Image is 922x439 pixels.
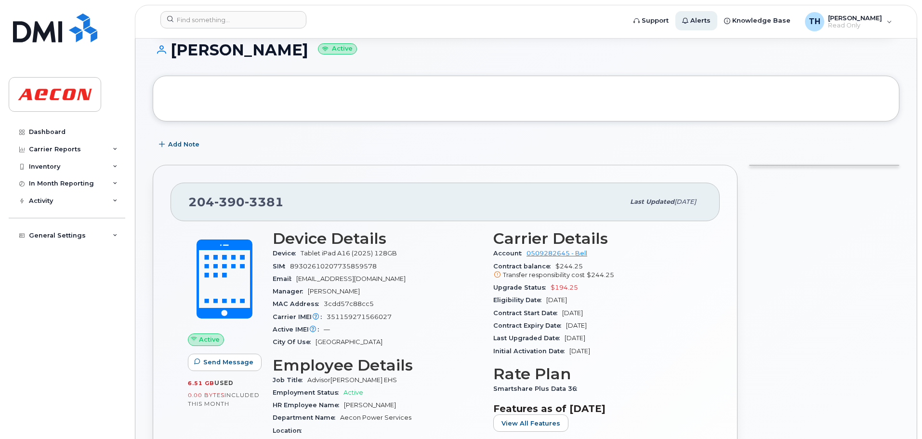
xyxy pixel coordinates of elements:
[828,22,882,29] span: Read Only
[273,389,343,396] span: Employment Status
[732,16,790,26] span: Knowledge Base
[493,414,568,432] button: View All Features
[273,300,324,307] span: MAC Address
[214,195,245,209] span: 390
[318,43,357,54] small: Active
[273,401,344,409] span: HR Employee Name
[273,326,324,333] span: Active IMEI
[199,335,220,344] span: Active
[493,263,555,270] span: Contract balance
[296,275,406,282] span: [EMAIL_ADDRESS][DOMAIN_NAME]
[527,250,587,257] a: 0509282645 - Bell
[290,263,377,270] span: 89302610207735859578
[565,334,585,342] span: [DATE]
[493,284,551,291] span: Upgrade Status
[160,11,306,28] input: Find something...
[642,16,669,26] span: Support
[493,365,702,383] h3: Rate Plan
[569,347,590,355] span: [DATE]
[717,11,797,30] a: Knowledge Base
[493,296,546,304] span: Eligibility Date
[273,313,327,320] span: Carrier IMEI
[273,338,316,346] span: City Of Use
[273,263,290,270] span: SIM
[273,376,307,384] span: Job Title
[316,338,382,346] span: [GEOGRAPHIC_DATA]
[308,288,360,295] span: [PERSON_NAME]
[493,322,566,329] span: Contract Expiry Date
[501,419,560,428] span: View All Features
[493,403,702,414] h3: Features as of [DATE]
[324,300,374,307] span: 3cdd57c88cc5
[245,195,284,209] span: 3381
[188,392,224,399] span: 0.00 Bytes
[690,16,711,26] span: Alerts
[493,230,702,247] h3: Carrier Details
[340,414,411,421] span: Aecon Power Services
[809,16,820,27] span: TH
[301,250,397,257] span: Tablet iPad A16 (2025) 128GB
[343,389,363,396] span: Active
[546,296,567,304] span: [DATE]
[273,414,340,421] span: Department Name
[551,284,578,291] span: $194.25
[627,11,675,30] a: Support
[324,326,330,333] span: —
[828,14,882,22] span: [PERSON_NAME]
[188,354,262,371] button: Send Message
[273,250,301,257] span: Device
[327,313,392,320] span: 351159271566027
[493,334,565,342] span: Last Upgraded Date
[273,275,296,282] span: Email
[674,198,696,205] span: [DATE]
[188,195,284,209] span: 204
[587,271,614,279] span: $244.25
[273,288,308,295] span: Manager
[188,380,214,386] span: 6.51 GB
[798,12,899,31] div: Tina Hu
[493,263,702,280] span: $244.25
[273,357,482,374] h3: Employee Details
[493,250,527,257] span: Account
[630,198,674,205] span: Last updated
[493,309,562,317] span: Contract Start Date
[203,358,253,367] span: Send Message
[307,376,397,384] span: Advisor[PERSON_NAME] EHS
[675,11,717,30] a: Alerts
[168,140,199,149] span: Add Note
[344,401,396,409] span: [PERSON_NAME]
[562,309,583,317] span: [DATE]
[493,385,582,392] span: Smartshare Plus Data 36
[273,427,306,434] span: Location
[493,347,569,355] span: Initial Activation Date
[273,230,482,247] h3: Device Details
[153,41,899,58] h1: [PERSON_NAME]
[214,379,234,386] span: used
[503,271,585,279] span: Transfer responsibility cost
[566,322,587,329] span: [DATE]
[153,136,208,153] button: Add Note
